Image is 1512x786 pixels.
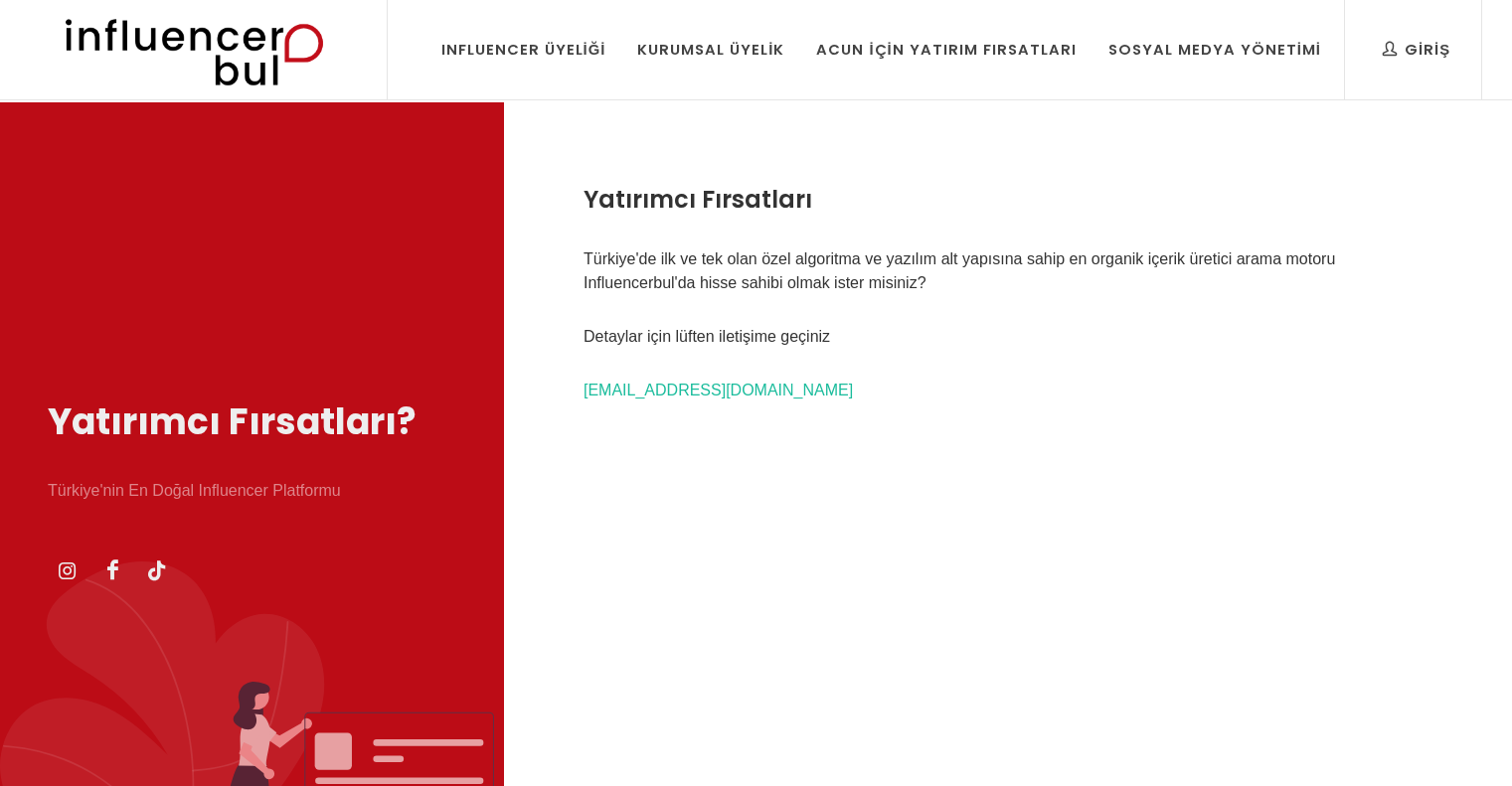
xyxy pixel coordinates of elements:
p: Türkiye'nin En Doğal Influencer Platformu [48,479,456,503]
p: Detaylar için lüften iletişime geçiniz [584,325,1432,349]
p: Türkiye'de ilk ve tek olan özel algoritma ve yazılım alt yapısına sahip en organik içerik üretici... [584,247,1432,295]
div: Acun İçin Yatırım Fırsatları [816,39,1076,61]
div: Influencer Üyeliği [441,39,606,61]
h3: Yatırımcı Fırsatları [584,182,1432,218]
h1: Yatırımcı Fırsatları? [48,395,456,449]
div: Giriş [1383,39,1450,61]
a: [EMAIL_ADDRESS][DOMAIN_NAME] [584,382,853,398]
div: Kurumsal Üyelik [637,39,784,61]
div: Sosyal Medya Yönetimi [1108,39,1321,61]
